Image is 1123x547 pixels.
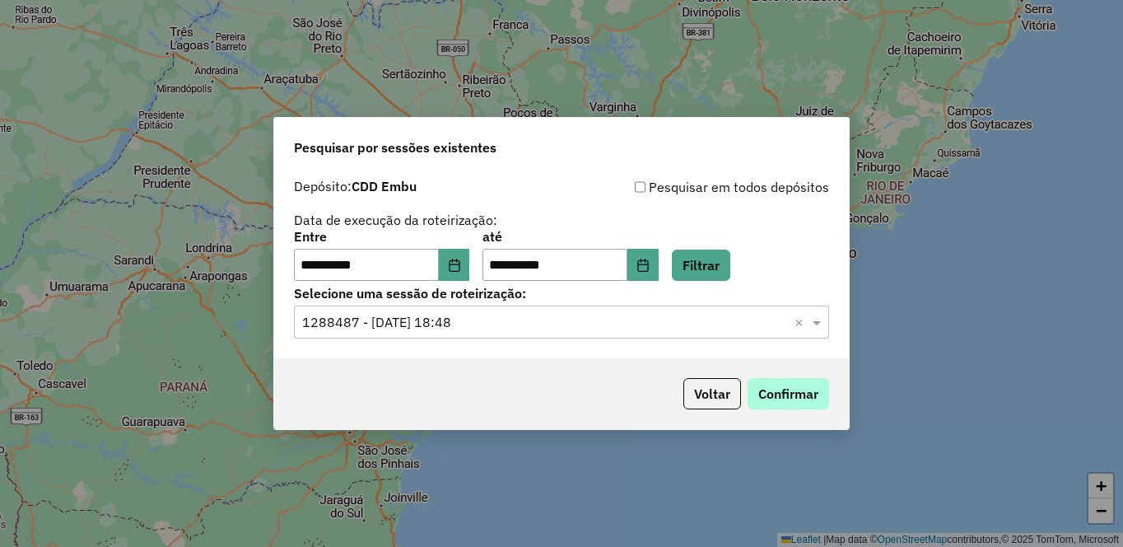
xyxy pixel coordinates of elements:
[294,138,496,157] span: Pesquisar por sessões existentes
[294,283,829,303] label: Selecione uma sessão de roteirização:
[683,378,741,409] button: Voltar
[794,312,808,332] span: Clear all
[748,378,829,409] button: Confirmar
[561,177,829,197] div: Pesquisar em todos depósitos
[294,227,469,246] label: Entre
[672,250,730,281] button: Filtrar
[294,176,417,196] label: Depósito:
[439,249,470,282] button: Choose Date
[352,178,417,194] strong: CDD Embu
[482,227,658,246] label: até
[627,249,659,282] button: Choose Date
[294,210,497,230] label: Data de execução da roteirização:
